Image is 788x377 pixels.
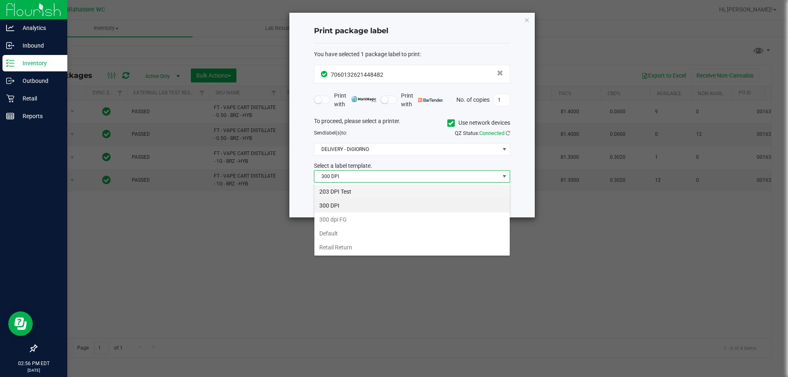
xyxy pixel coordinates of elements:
span: In Sync [321,70,329,78]
iframe: Resource center [8,311,33,336]
div: To proceed, please select a printer. [308,117,516,129]
li: 300 dpi FG [314,212,510,226]
p: Inventory [14,58,64,68]
li: Default [314,226,510,240]
li: 300 DPI [314,199,510,212]
inline-svg: Reports [6,112,14,120]
span: label(s) [325,130,341,136]
span: Print with [334,91,376,109]
li: Retail Return [314,240,510,254]
span: DELIVERY - DiGIORNO [314,144,499,155]
span: Print with [401,91,443,109]
img: mark_magic_cybra.png [351,96,376,102]
inline-svg: Retail [6,94,14,103]
span: 7060132621448482 [331,71,383,78]
span: No. of copies [456,96,490,103]
span: QZ Status: [455,130,510,136]
p: Analytics [14,23,64,33]
p: Inbound [14,41,64,50]
label: Use network devices [447,119,510,127]
p: 02:56 PM EDT [4,360,64,367]
span: 300 DPI [314,171,499,182]
p: [DATE] [4,367,64,373]
span: Send to: [314,130,347,136]
inline-svg: Inbound [6,41,14,50]
inline-svg: Inventory [6,59,14,67]
img: bartender.png [418,98,443,102]
h4: Print package label [314,26,510,37]
span: You have selected 1 package label to print [314,51,420,57]
div: : [314,50,510,59]
inline-svg: Analytics [6,24,14,32]
p: Outbound [14,76,64,86]
div: Select a label template. [308,162,516,170]
li: 203 DPI Test [314,185,510,199]
inline-svg: Outbound [6,77,14,85]
span: Connected [479,130,504,136]
p: Retail [14,94,64,103]
p: Reports [14,111,64,121]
